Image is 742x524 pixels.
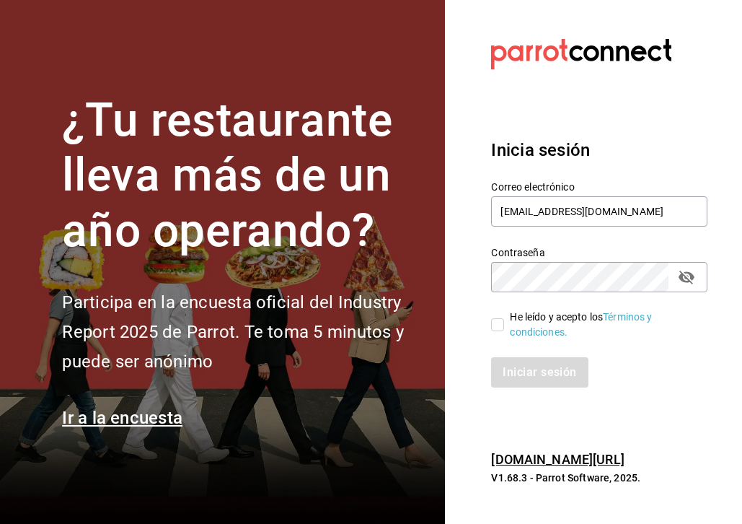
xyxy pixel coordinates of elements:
[491,196,707,227] input: Ingresa tu correo electrónico
[510,311,652,338] a: Términos y condiciones.
[62,408,182,428] a: Ir a la encuesta
[491,181,707,191] label: Correo electrónico
[62,93,428,259] h1: ¿Tu restaurante lleva más de un año operando?
[491,137,707,163] h3: Inicia sesión
[510,310,696,340] div: He leído y acepto los
[62,288,428,376] h2: Participa en la encuesta oficial del Industry Report 2025 de Parrot. Te toma 5 minutos y puede se...
[491,452,624,467] a: [DOMAIN_NAME][URL]
[674,265,699,289] button: passwordField
[491,471,707,485] p: V1.68.3 - Parrot Software, 2025.
[491,247,707,257] label: Contraseña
